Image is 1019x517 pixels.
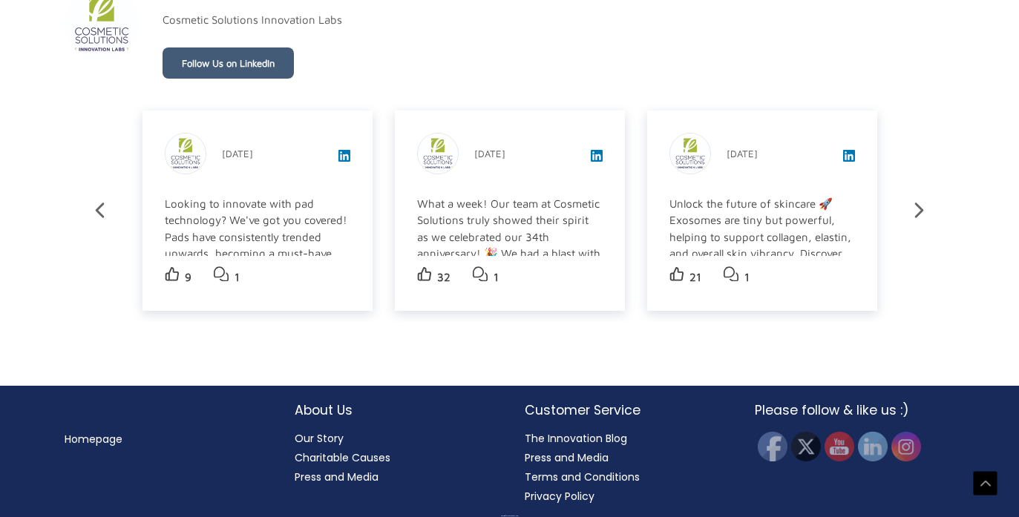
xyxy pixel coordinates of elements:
[418,134,458,174] img: sk-post-userpic
[295,431,344,446] a: Our Story
[744,267,750,288] p: 1
[525,401,725,420] h2: Customer Service
[222,145,253,162] p: [DATE]
[755,401,955,420] h2: Please follow & like us :)
[758,432,787,461] img: Facebook
[437,267,450,288] p: 32
[843,151,855,164] a: View post on LinkedIn
[185,267,191,288] p: 9
[525,450,609,465] a: Press and Media
[295,429,495,487] nav: About Us
[689,267,701,288] p: 21
[727,145,758,162] p: [DATE]
[26,516,993,517] div: Copyright © 2025
[163,47,294,79] a: Follow Us on LinkedIn
[591,151,603,164] a: View post on LinkedIn
[525,431,627,446] a: The Innovation Blog
[295,401,495,420] h2: About Us
[163,10,342,30] p: Cosmetic Solutions Innovation Labs
[494,267,499,288] p: 1
[474,145,505,162] p: [DATE]
[525,470,640,484] a: Terms and Conditions
[295,470,379,484] a: Press and Media
[791,432,821,461] img: Twitter
[509,516,519,516] span: Cosmetic Solutions
[338,151,350,164] a: View post on LinkedIn
[295,450,390,465] a: Charitable Causes
[670,134,710,174] img: sk-post-userpic
[65,432,122,447] a: Homepage
[417,196,600,496] div: What a week! Our team at Cosmetic Solutions truly showed their spirit as we celebrated our 34th a...
[235,267,240,288] p: 1
[669,196,853,363] div: Unlock the future of skincare 🚀 Exosomes are tiny but powerful, helping to support collagen, elas...
[166,134,206,174] img: sk-post-userpic
[525,489,594,504] a: Privacy Policy
[65,429,265,449] nav: Menu
[525,429,725,506] nav: Customer Service
[165,196,348,496] div: Looking to innovate with pad technology? We've got you covered! Pads have consistently trended up...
